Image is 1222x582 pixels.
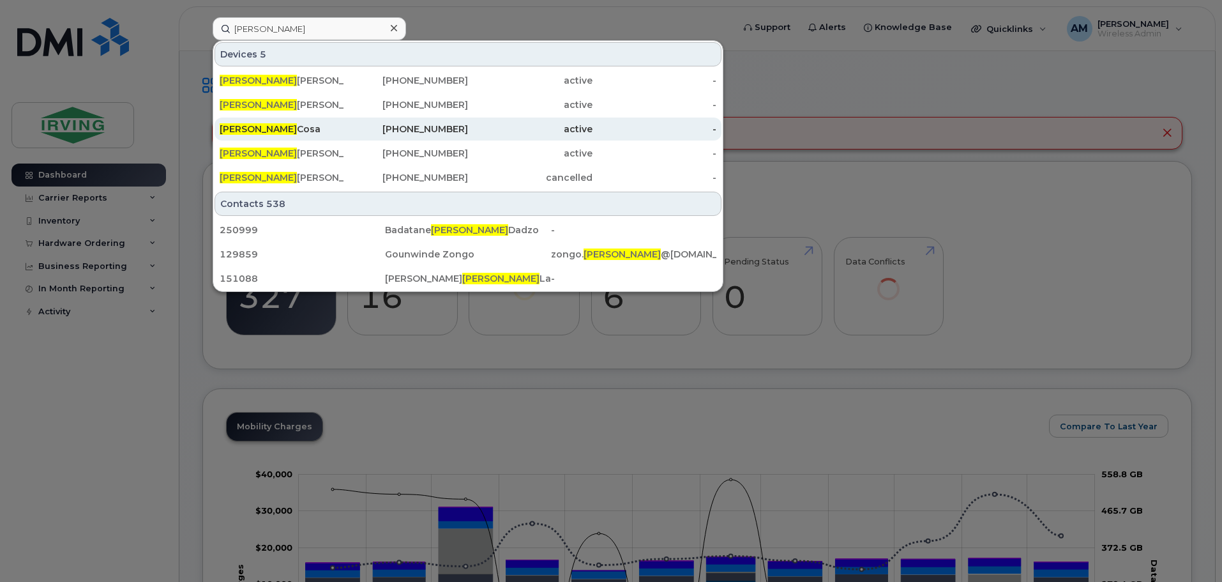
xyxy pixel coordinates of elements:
div: Badatane Dadzo [385,224,550,236]
a: 129859Gounwinde Zongozongo.[PERSON_NAME]@[DOMAIN_NAME] [215,243,721,266]
a: [PERSON_NAME][PERSON_NAME][PHONE_NUMBER]active- [215,93,721,116]
span: 5 [260,48,266,61]
div: - [551,224,716,236]
div: [PERSON_NAME] [220,147,344,160]
div: - [592,171,717,184]
span: [PERSON_NAME] [431,224,508,236]
div: active [468,123,592,135]
a: [PERSON_NAME]Cosa[PHONE_NUMBER]active- [215,118,721,141]
div: [PHONE_NUMBER] [344,98,469,111]
div: active [468,74,592,87]
span: [PERSON_NAME] [220,99,297,111]
div: Cosa [220,123,344,135]
a: [PERSON_NAME][PERSON_NAME][PHONE_NUMBER]cancelled- [215,166,721,189]
div: [PERSON_NAME] Lastimoso [385,272,550,285]
span: [PERSON_NAME] [220,172,297,183]
div: [PERSON_NAME] [220,171,344,184]
div: [PHONE_NUMBER] [344,147,469,160]
div: active [468,147,592,160]
div: 151088 [220,272,385,285]
div: Contacts [215,192,721,216]
div: [PERSON_NAME] [220,74,344,87]
span: [PERSON_NAME] [220,75,297,86]
a: [PERSON_NAME][PERSON_NAME][PHONE_NUMBER]active- [215,142,721,165]
span: [PERSON_NAME] [220,123,297,135]
div: - [592,147,717,160]
span: [PERSON_NAME] [584,249,661,260]
div: - [551,272,716,285]
div: zongo. @[DOMAIN_NAME] [551,248,716,261]
div: 250999 [220,224,385,236]
div: 129859 [220,248,385,261]
div: [PHONE_NUMBER] [344,123,469,135]
a: [PERSON_NAME][PERSON_NAME][PHONE_NUMBER]active- [215,69,721,92]
span: [PERSON_NAME] [462,273,539,284]
div: - [592,74,717,87]
span: 538 [266,197,285,210]
div: Devices [215,42,721,66]
div: - [592,98,717,111]
span: [PERSON_NAME] [220,148,297,159]
div: cancelled [468,171,592,184]
div: [PHONE_NUMBER] [344,74,469,87]
div: [PHONE_NUMBER] [344,171,469,184]
a: 151088[PERSON_NAME][PERSON_NAME]Lastimoso- [215,267,721,290]
div: - [592,123,717,135]
a: 250999Badatane[PERSON_NAME]Dadzo- [215,218,721,241]
div: Gounwinde Zongo [385,248,550,261]
div: active [468,98,592,111]
div: [PERSON_NAME] [220,98,344,111]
